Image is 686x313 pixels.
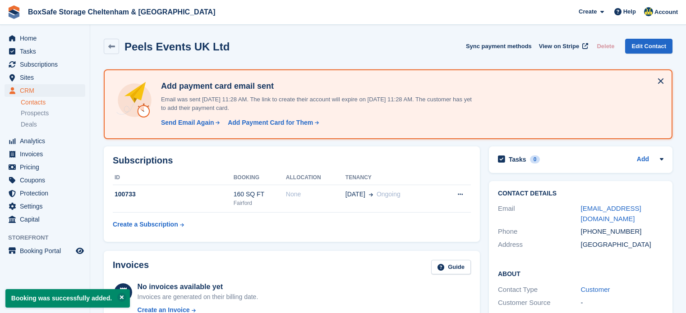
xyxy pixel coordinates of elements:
[5,289,130,308] p: Booking was successfully added.
[637,154,649,165] a: Add
[581,286,610,293] a: Customer
[21,109,85,118] a: Prospects
[5,245,85,257] a: menu
[157,81,473,91] h4: Add payment card email sent
[20,135,74,147] span: Analytics
[345,190,365,199] span: [DATE]
[498,298,581,308] div: Customer Source
[20,84,74,97] span: CRM
[498,269,663,278] h2: About
[113,260,149,275] h2: Invoices
[5,187,85,200] a: menu
[20,213,74,226] span: Capital
[581,204,641,222] a: [EMAIL_ADDRESS][DOMAIN_NAME]
[20,174,74,186] span: Coupons
[579,7,597,16] span: Create
[5,45,85,58] a: menu
[21,120,85,129] a: Deals
[509,155,526,163] h2: Tasks
[5,71,85,84] a: menu
[644,7,653,16] img: Kim Virabi
[498,204,581,224] div: Email
[234,190,286,199] div: 160 SQ FT
[224,118,320,127] a: Add Payment Card for Them
[113,190,234,199] div: 100733
[20,200,74,213] span: Settings
[234,171,286,185] th: Booking
[5,200,85,213] a: menu
[234,199,286,207] div: Fairford
[20,161,74,173] span: Pricing
[124,41,230,53] h2: Peels Events UK Ltd
[113,220,178,229] div: Create a Subscription
[654,8,678,17] span: Account
[5,213,85,226] a: menu
[113,155,471,166] h2: Subscriptions
[20,245,74,257] span: Booking Portal
[498,285,581,295] div: Contact Type
[431,260,471,275] a: Guide
[20,71,74,84] span: Sites
[20,148,74,160] span: Invoices
[498,190,663,197] h2: Contact Details
[7,5,21,19] img: stora-icon-8386f47178a22dfd0bd8f6a31ec36ba5ce8667c1dd55bd0f319d3a0aa187defe.svg
[498,240,581,250] div: Address
[581,240,664,250] div: [GEOGRAPHIC_DATA]
[21,120,37,129] span: Deals
[377,191,401,198] span: Ongoing
[5,174,85,186] a: menu
[5,161,85,173] a: menu
[138,281,258,292] div: No invoices available yet
[581,227,664,237] div: [PHONE_NUMBER]
[5,58,85,71] a: menu
[24,5,219,19] a: BoxSafe Storage Cheltenham & [GEOGRAPHIC_DATA]
[5,84,85,97] a: menu
[113,171,234,185] th: ID
[20,187,74,200] span: Protection
[157,95,473,113] p: Email was sent [DATE] 11:28 AM. The link to create their account will expire on [DATE] 11:28 AM. ...
[20,45,74,58] span: Tasks
[345,171,439,185] th: Tenancy
[20,58,74,71] span: Subscriptions
[581,298,664,308] div: -
[539,42,579,51] span: View on Stripe
[286,190,345,199] div: None
[625,39,672,54] a: Edit Contact
[5,32,85,45] a: menu
[623,7,636,16] span: Help
[113,216,184,233] a: Create a Subscription
[21,98,85,107] a: Contacts
[466,39,532,54] button: Sync payment methods
[138,292,258,302] div: Invoices are generated on their billing date.
[5,148,85,160] a: menu
[115,81,154,119] img: add-payment-card-4dbda4983b697a7845d177d07a5d71e8a16f1ec00487972de202a45f1e8132f5.svg
[228,118,313,127] div: Add Payment Card for Them
[20,32,74,45] span: Home
[74,245,85,256] a: Preview store
[161,118,214,127] div: Send Email Again
[530,155,540,163] div: 0
[286,171,345,185] th: Allocation
[8,233,90,242] span: Storefront
[593,39,618,54] button: Delete
[498,227,581,237] div: Phone
[5,135,85,147] a: menu
[21,109,49,118] span: Prospects
[535,39,590,54] a: View on Stripe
